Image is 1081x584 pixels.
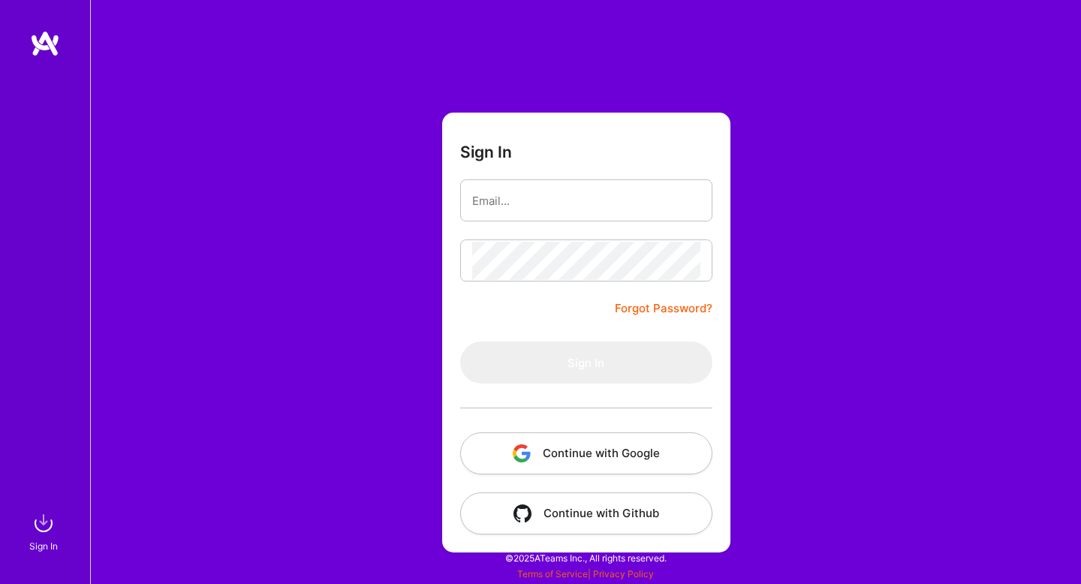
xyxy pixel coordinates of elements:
[460,432,712,474] button: Continue with Google
[32,508,59,554] a: sign inSign In
[593,568,654,579] a: Privacy Policy
[517,568,588,579] a: Terms of Service
[460,342,712,384] button: Sign In
[513,504,531,522] img: icon
[29,508,59,538] img: sign in
[615,300,712,318] a: Forgot Password?
[90,539,1081,576] div: © 2025 ATeams Inc., All rights reserved.
[513,444,531,462] img: icon
[460,143,512,161] h3: Sign In
[472,182,700,220] input: Email...
[460,492,712,534] button: Continue with Github
[30,30,60,57] img: logo
[517,568,654,579] span: |
[29,538,58,554] div: Sign In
